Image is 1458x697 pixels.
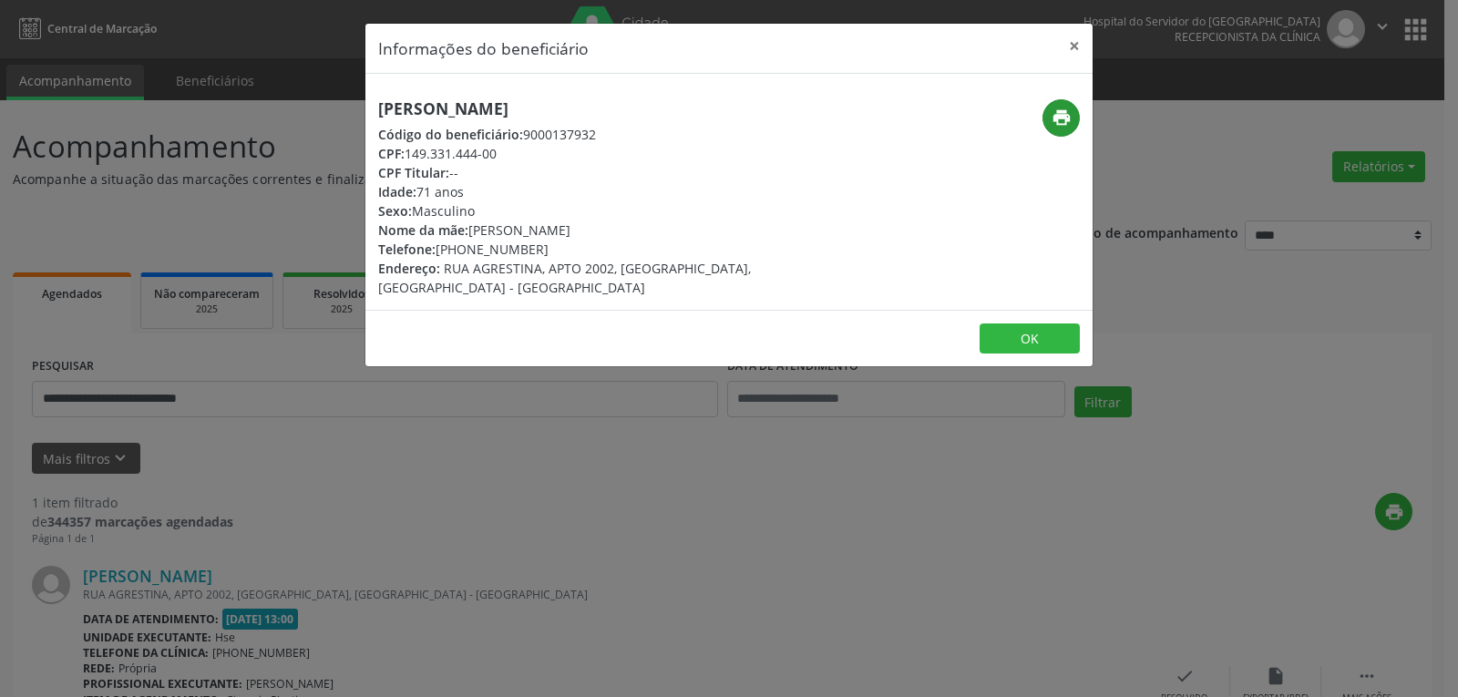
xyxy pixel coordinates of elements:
[1056,24,1093,68] button: Close
[378,221,468,239] span: Nome da mãe:
[1052,108,1072,128] i: print
[378,144,837,163] div: 149.331.444-00
[378,99,837,118] h5: [PERSON_NAME]
[378,164,449,181] span: CPF Titular:
[378,145,405,162] span: CPF:
[378,220,837,240] div: [PERSON_NAME]
[378,182,837,201] div: 71 anos
[378,241,436,258] span: Telefone:
[980,323,1080,354] button: OK
[378,163,837,182] div: --
[378,202,412,220] span: Sexo:
[1042,99,1080,137] button: print
[378,260,440,277] span: Endereço:
[378,260,751,296] span: RUA AGRESTINA, APTO 2002, [GEOGRAPHIC_DATA], [GEOGRAPHIC_DATA] - [GEOGRAPHIC_DATA]
[378,183,416,200] span: Idade:
[378,126,523,143] span: Código do beneficiário:
[378,36,589,60] h5: Informações do beneficiário
[378,240,837,259] div: [PHONE_NUMBER]
[378,201,837,220] div: Masculino
[378,125,837,144] div: 9000137932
